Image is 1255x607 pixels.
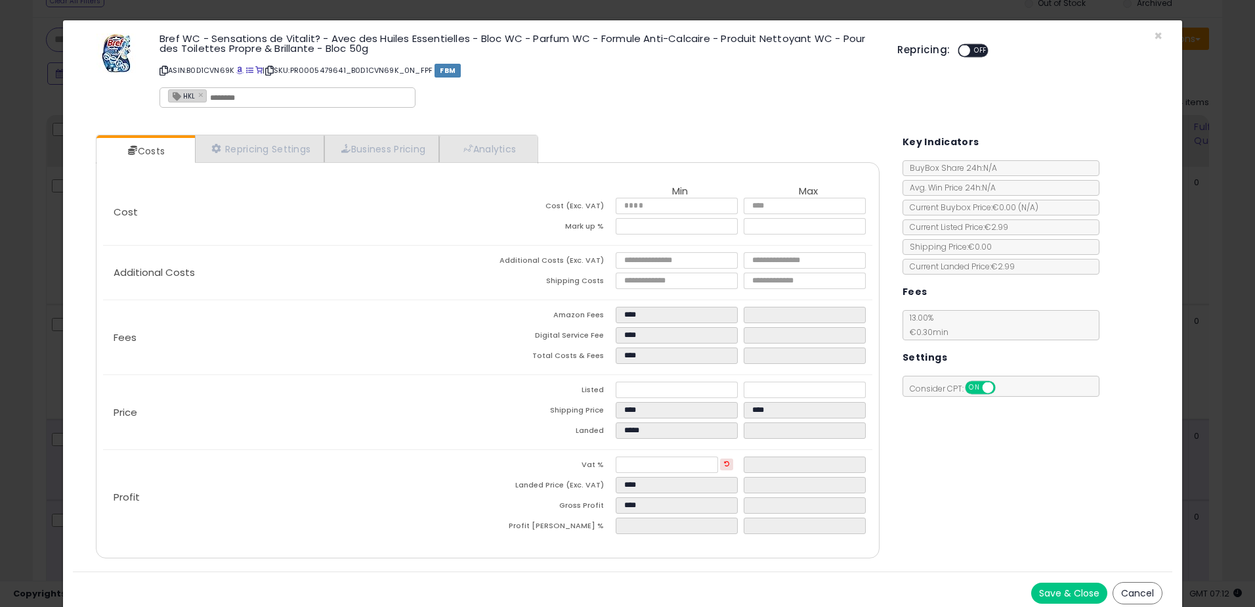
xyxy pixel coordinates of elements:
td: Shipping Price [488,402,616,422]
td: Total Costs & Fees [488,348,616,368]
span: Current Listed Price: €2.99 [903,221,1008,233]
span: Avg. Win Price 24h: N/A [903,182,996,193]
span: ON [966,382,983,393]
span: Shipping Price: €0.00 [903,241,992,252]
td: Vat % [488,457,616,477]
h5: Fees [903,284,927,300]
button: Save & Close [1031,583,1107,604]
a: × [198,89,206,101]
span: Consider CPT: [903,383,1013,394]
h5: Key Indicators [903,134,979,150]
span: €0.30 min [903,326,948,338]
p: Additional Costs [103,267,488,278]
button: Cancel [1113,582,1162,604]
p: ASIN: B0D1CVN69K | SKU: PR0005479641_B0D1CVN69K_0N_FPF [160,60,878,81]
span: Current Buybox Price: [903,202,1038,213]
td: Landed [488,422,616,443]
a: All offer listings [246,65,253,76]
h5: Settings [903,349,947,366]
td: Cost (Exc. VAT) [488,198,616,218]
h5: Repricing: [897,45,950,55]
td: Shipping Costs [488,273,616,293]
span: OFF [993,382,1014,393]
p: Price [103,407,488,418]
span: OFF [970,45,991,56]
td: Listed [488,382,616,402]
td: Landed Price (Exc. VAT) [488,477,616,497]
a: Your listing only [255,65,263,76]
td: Amazon Fees [488,307,616,327]
td: Profit [PERSON_NAME] % [488,518,616,538]
span: BuyBox Share 24h: N/A [903,162,997,173]
img: 51xeu3pGilL._SL60_.jpg [96,34,136,73]
th: Max [744,186,872,198]
span: × [1154,26,1162,45]
h3: Bref WC - Sensations de Vitalit? - Avec des Huiles Essentielles - Bloc WC - Parfum WC - Formule A... [160,34,878,53]
th: Min [616,186,744,198]
span: ( N/A ) [1018,202,1038,213]
a: Repricing Settings [195,135,325,162]
span: 13.00 % [903,312,948,338]
a: BuyBox page [236,65,244,76]
span: FBM [435,64,461,78]
a: Business Pricing [324,135,439,162]
a: Analytics [439,135,536,162]
span: €0.00 [992,202,1038,213]
a: Costs [96,138,194,164]
span: HKL [169,90,195,101]
td: Gross Profit [488,497,616,518]
td: Digital Service Fee [488,327,616,348]
p: Cost [103,207,488,217]
td: Additional Costs (Exc. VAT) [488,252,616,273]
p: Profit [103,492,488,503]
span: Current Landed Price: €2.99 [903,261,1015,272]
td: Mark up % [488,218,616,238]
p: Fees [103,332,488,343]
